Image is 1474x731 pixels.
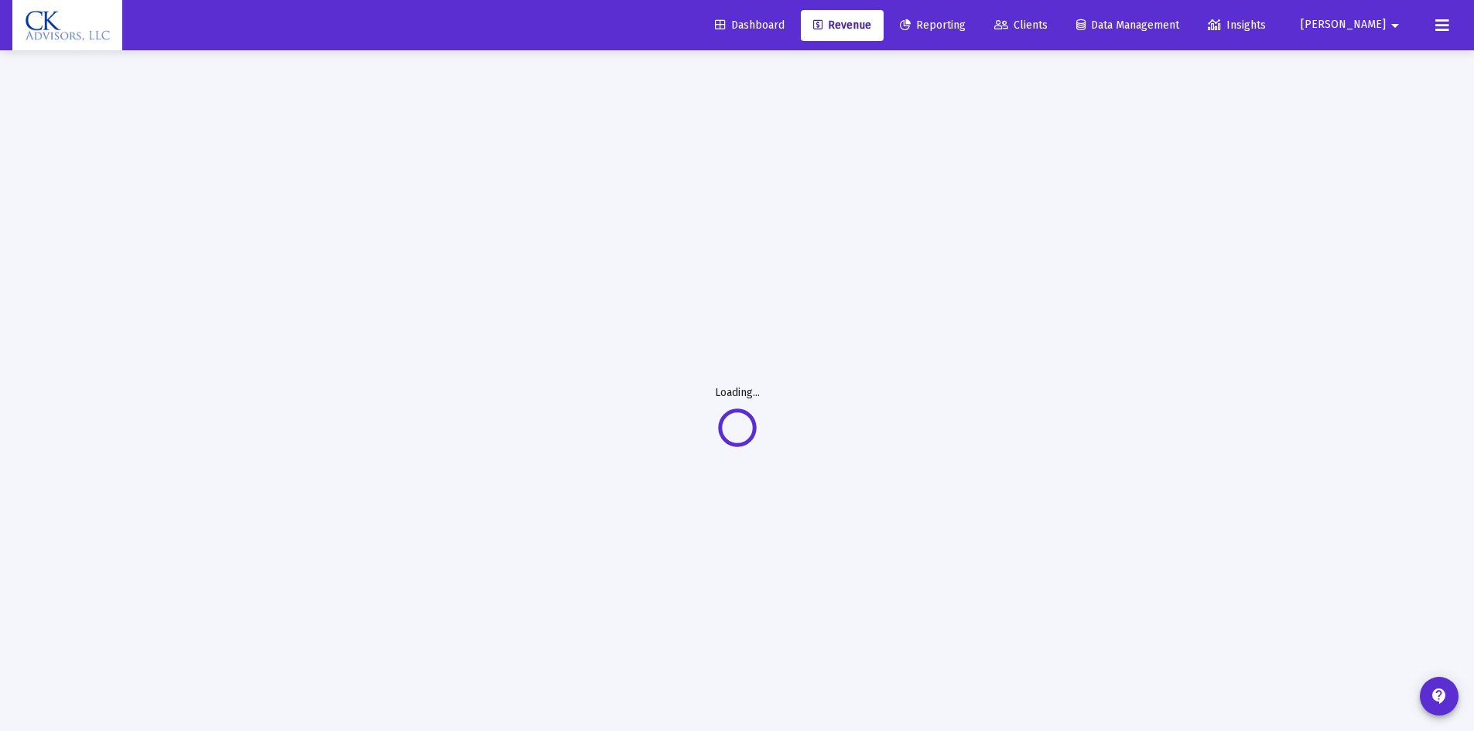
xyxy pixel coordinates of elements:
[703,10,797,41] a: Dashboard
[801,10,884,41] a: Revenue
[1386,10,1404,41] mat-icon: arrow_drop_down
[1076,19,1179,32] span: Data Management
[1195,10,1278,41] a: Insights
[1430,687,1448,705] mat-icon: contact_support
[900,19,966,32] span: Reporting
[24,10,111,41] img: Dashboard
[813,19,871,32] span: Revenue
[887,10,978,41] a: Reporting
[1208,19,1266,32] span: Insights
[994,19,1048,32] span: Clients
[1301,19,1386,32] span: [PERSON_NAME]
[982,10,1060,41] a: Clients
[1064,10,1192,41] a: Data Management
[715,19,785,32] span: Dashboard
[1282,9,1423,40] button: [PERSON_NAME]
